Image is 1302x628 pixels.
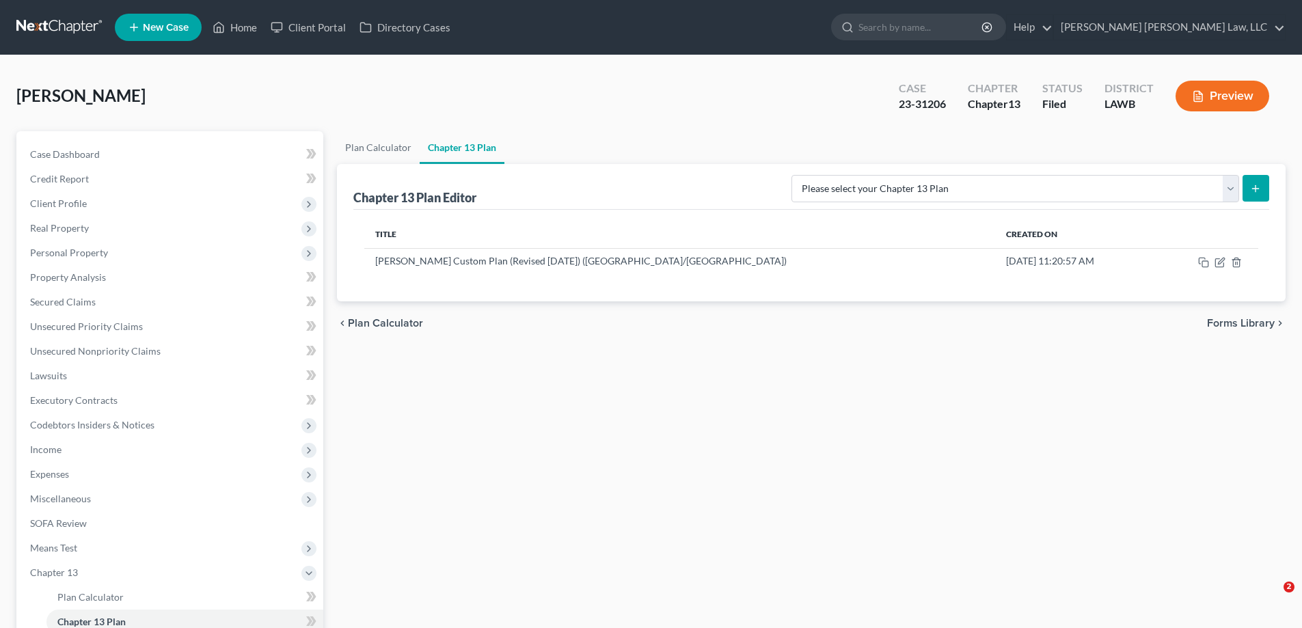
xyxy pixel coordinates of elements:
span: Expenses [30,468,69,480]
a: Secured Claims [19,290,323,314]
button: Preview [1176,81,1269,111]
span: Forms Library [1207,318,1275,329]
span: Personal Property [30,247,108,258]
th: Created On [995,221,1155,248]
span: Property Analysis [30,271,106,283]
div: Filed [1042,96,1083,112]
span: Miscellaneous [30,493,91,504]
td: [PERSON_NAME] Custom Plan (Revised [DATE]) ([GEOGRAPHIC_DATA]/[GEOGRAPHIC_DATA]) [364,248,994,274]
span: Codebtors Insiders & Notices [30,419,154,431]
span: 2 [1284,582,1294,592]
span: Credit Report [30,173,89,185]
div: 23-31206 [899,96,946,112]
span: 13 [1008,97,1020,110]
div: Case [899,81,946,96]
i: chevron_left [337,318,348,329]
a: Directory Cases [353,15,457,40]
span: Income [30,443,62,455]
a: Unsecured Nonpriority Claims [19,339,323,364]
td: [DATE] 11:20:57 AM [995,248,1155,274]
span: [PERSON_NAME] [16,85,146,105]
span: Unsecured Priority Claims [30,320,143,332]
a: Client Portal [264,15,353,40]
th: Title [364,221,994,248]
a: Plan Calculator [337,131,420,164]
a: Executory Contracts [19,388,323,413]
input: Search by name... [858,14,984,40]
a: Case Dashboard [19,142,323,167]
span: Case Dashboard [30,148,100,160]
span: Secured Claims [30,296,96,308]
span: Chapter 13 [30,566,78,578]
span: Means Test [30,542,77,554]
a: Unsecured Priority Claims [19,314,323,339]
a: Property Analysis [19,265,323,290]
a: Plan Calculator [46,585,323,610]
span: Chapter 13 Plan [57,616,126,627]
div: Chapter [968,81,1020,96]
span: SOFA Review [30,517,87,529]
div: Status [1042,81,1083,96]
span: Executory Contracts [30,394,118,406]
span: Real Property [30,222,89,234]
span: Client Profile [30,197,87,209]
a: Credit Report [19,167,323,191]
button: Forms Library chevron_right [1207,318,1286,329]
a: Home [206,15,264,40]
span: New Case [143,23,189,33]
span: Unsecured Nonpriority Claims [30,345,161,357]
a: Help [1007,15,1053,40]
div: LAWB [1104,96,1154,112]
iframe: Intercom live chat [1256,582,1288,614]
a: [PERSON_NAME] [PERSON_NAME] Law, LLC [1054,15,1285,40]
div: Chapter [968,96,1020,112]
span: Lawsuits [30,370,67,381]
button: chevron_left Plan Calculator [337,318,423,329]
a: Lawsuits [19,364,323,388]
div: Chapter 13 Plan Editor [353,189,476,206]
span: Plan Calculator [57,591,124,603]
div: District [1104,81,1154,96]
a: SOFA Review [19,511,323,536]
i: chevron_right [1275,318,1286,329]
span: Plan Calculator [348,318,423,329]
a: Chapter 13 Plan [420,131,504,164]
